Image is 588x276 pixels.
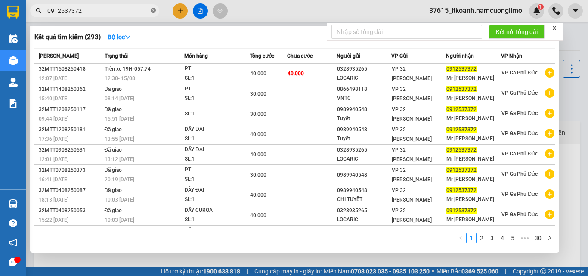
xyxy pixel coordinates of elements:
span: 15:40 [DATE] [39,96,68,102]
span: Đã giao [105,187,122,193]
span: 30.000 [250,111,266,117]
span: VP Ga Phủ Đức [501,171,538,177]
div: CHỊ TUYẾT [337,195,390,204]
strong: Bộ lọc [108,34,131,40]
span: VP 32 [PERSON_NAME] [392,167,432,183]
div: DÂY ĐAI [185,145,249,155]
div: 32MTT1508250418 [39,65,102,74]
a: 5 [508,233,517,243]
span: plus-circle [545,88,554,98]
span: Người nhận [446,53,474,59]
li: Next Page [545,233,555,243]
div: PT [185,64,249,74]
span: 40.000 [250,192,266,198]
div: 0328935265 [337,65,390,74]
span: 08:14 [DATE] [105,96,134,102]
span: Món hàng [184,53,208,59]
img: solution-icon [9,99,18,108]
span: VP Ga Phủ Đức [501,70,538,76]
span: VP Ga Phủ Đức [501,110,538,116]
div: DÂY ĐAI [185,186,249,195]
span: 10:03 [DATE] [105,217,134,223]
h3: Kết quả tìm kiếm ( 293 ) [34,33,101,42]
span: 12:30 - 15/08 [105,75,135,81]
span: VP 32 [PERSON_NAME] [392,66,432,81]
div: 0866498118 [337,85,390,94]
span: close [551,25,557,31]
span: VP Ga Phủ Đức [501,90,538,96]
span: 13:55 [DATE] [105,136,134,142]
span: plus-circle [545,210,554,219]
div: 0989940548 [337,186,390,195]
span: Người gửi [337,53,360,59]
span: right [547,235,552,240]
span: VP 32 [PERSON_NAME] [392,147,432,162]
span: Đã giao [105,86,122,92]
a: 1 [467,233,476,243]
span: close-circle [151,7,156,15]
span: VP Gửi [391,53,408,59]
span: plus-circle [545,149,554,158]
div: PT [185,165,249,175]
a: 4 [498,233,507,243]
div: 0328935265 [337,206,390,215]
span: VP 32 [PERSON_NAME] [392,208,432,223]
span: 18:13 [DATE] [39,197,68,203]
span: Trạng thái [105,53,128,59]
div: SL: 1 [185,195,249,205]
div: Mr [PERSON_NAME] [446,94,501,103]
div: SL: 1 [185,155,249,164]
li: Previous Page [456,233,466,243]
div: LOGARIC [337,74,390,83]
span: 13:12 [DATE] [105,156,134,162]
button: Kết nối tổng đài [489,25,545,39]
span: ••• [518,233,532,243]
span: down [125,34,131,40]
span: 40.000 [250,131,266,137]
div: Tuyết [337,114,390,123]
li: 2 [477,233,487,243]
span: left [458,235,464,240]
div: Mr [PERSON_NAME] [446,155,501,164]
span: VP Ga Phủ Đức [501,211,538,217]
span: 20:19 [DATE] [105,177,134,183]
span: 30.000 [250,172,266,178]
div: SL: 1 [185,94,249,103]
span: VP 32 [PERSON_NAME] [392,127,432,142]
div: Mr [PERSON_NAME] [446,195,501,204]
span: 10:03 [DATE] [105,197,134,203]
img: warehouse-icon [9,56,18,65]
span: plus-circle [545,169,554,179]
div: 0989940548 [337,105,390,114]
img: warehouse-icon [9,34,18,43]
img: logo-vxr [7,6,19,19]
div: 0328935265 [337,226,390,236]
span: 0912537372 [446,66,477,72]
span: search [36,8,42,14]
a: 2 [477,233,486,243]
span: 15:51 [DATE] [105,116,134,122]
li: 5 [508,233,518,243]
span: VP Nhận [501,53,522,59]
span: Đã giao [105,208,122,214]
span: 0912537372 [446,187,477,193]
span: 12:01 [DATE] [39,156,68,162]
span: VP 32 [PERSON_NAME] [392,86,432,102]
span: Trên xe 19H-057.74 [105,66,151,72]
div: 32MTT1208250181 [39,125,102,134]
div: Mr [PERSON_NAME] [446,175,501,184]
div: DÂY CUROA [185,226,249,236]
div: 32MTT0408250087 [39,186,102,195]
span: Đã giao [105,167,122,173]
span: VP Ga Phủ Đức [501,130,538,136]
span: 0912537372 [446,208,477,214]
input: Nhập số tổng đài [331,25,482,39]
span: Tổng cước [250,53,274,59]
span: Đã giao [105,147,122,153]
span: 0912537372 [446,106,477,112]
span: VP 32 [PERSON_NAME] [392,187,432,203]
li: 1 [466,233,477,243]
div: DÂY CUROA [185,206,249,215]
div: LOGARIC [337,155,390,164]
span: 12:07 [DATE] [39,75,68,81]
